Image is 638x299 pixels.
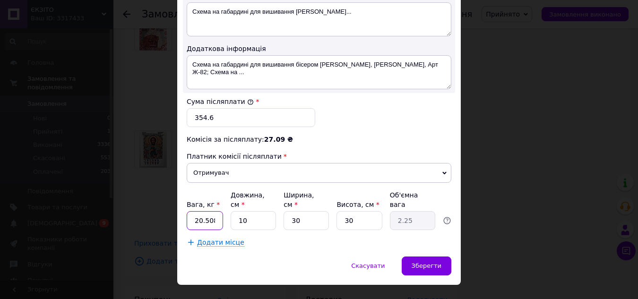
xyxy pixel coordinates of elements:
label: Довжина, см [231,191,265,208]
label: Сума післяплати [187,98,254,105]
span: 27.09 ₴ [264,136,293,143]
textarea: Схема на габардині для вишивання [PERSON_NAME]... [187,2,451,36]
div: Додаткова інформація [187,44,451,53]
label: Ширина, см [284,191,314,208]
span: Платник комісії післяплати [187,153,282,160]
span: Отримувач [187,163,451,183]
span: Зберегти [412,262,441,269]
label: Висота, см [336,201,379,208]
span: Скасувати [351,262,385,269]
span: Додати місце [197,239,244,247]
textarea: Схема на габардині для вишивання бісером [PERSON_NAME], [PERSON_NAME], Арт Ж-82; Схема на ... [187,55,451,89]
div: Об'ємна вага [390,190,435,209]
div: Комісія за післяплату: [187,135,451,144]
label: Вага, кг [187,201,220,208]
